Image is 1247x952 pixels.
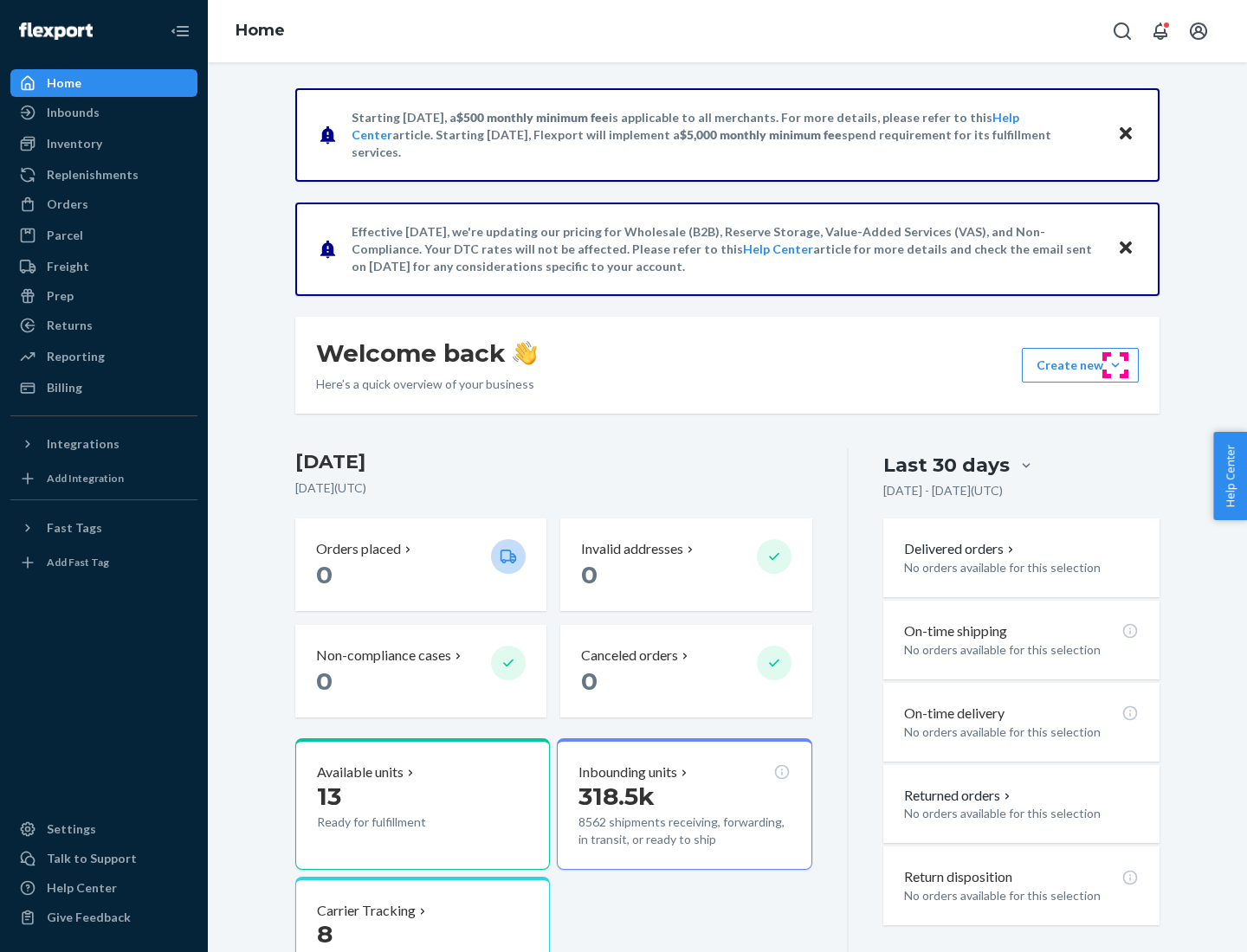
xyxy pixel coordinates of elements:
[10,845,197,872] a: Talk to Support
[47,379,82,396] div: Billing
[163,14,197,48] button: Close Navigation
[456,110,609,125] span: $500 monthly minimum fee
[557,738,811,870] button: Inbounding units318.5k8562 shipments receiving, forwarding, in transit, or ready to ship
[904,559,1139,576] p: No orders available for this selection
[47,555,109,569] div: Add Fast Tag
[1115,236,1137,261] button: Close
[581,646,678,666] p: Canceled orders
[10,253,197,280] a: Freight
[47,258,89,275] div: Freight
[904,704,1005,724] p: On-time delivery
[47,227,83,244] div: Parcel
[10,549,197,576] a: Add Fast Tag
[236,21,285,40] a: Home
[1115,122,1137,147] button: Close
[578,782,655,811] span: 318.5k
[10,343,197,370] a: Reporting
[10,69,197,97] a: Home
[316,376,537,393] p: Here’s a quick overview of your business
[295,448,812,476] h3: [DATE]
[47,317,93,334] div: Returns
[47,909,131,926] div: Give Feedback
[47,135,102,152] div: Inventory
[1105,14,1140,48] button: Open Search Box
[883,482,1003,499] p: [DATE] - [DATE] ( UTC )
[316,666,333,696] span: 0
[222,6,299,56] ol: breadcrumbs
[19,23,93,40] img: Flexport logo
[904,887,1139,904] p: No orders available for this selection
[560,518,811,611] button: Invalid addresses 0
[47,879,117,897] div: Help Center
[10,874,197,902] a: Help Center
[317,762,404,782] p: Available units
[10,130,197,158] a: Inventory
[47,196,88,213] div: Orders
[10,514,197,542] button: Fast Tags
[1213,432,1247,520] button: Help Center
[47,850,137,867] div: Talk to Support
[10,222,197,249] a: Parcel
[10,374,197,402] a: Billing
[47,104,100,121] div: Inbounds
[1181,14,1216,48] button: Open account menu
[904,867,1012,887] p: Return disposition
[10,312,197,339] a: Returns
[883,452,1010,479] div: Last 30 days
[295,738,550,870] button: Available units13Ready for fulfillment
[581,560,598,589] span: 0
[47,74,81,92] div: Home
[317,814,477,831] p: Ready for fulfillment
[560,625,811,717] button: Canceled orders 0
[578,762,677,782] p: Inbounding units
[47,435,120,453] div: Integrations
[680,127,842,142] span: $5,000 monthly minimum fee
[743,241,813,256] a: Help Center
[295,518,546,611] button: Orders placed 0
[10,161,197,189] a: Replenishments
[352,109,1101,161] p: Starting [DATE], a is applicable to all merchants. For more details, please refer to this article...
[316,338,537,369] h1: Welcome back
[47,820,96,838] div: Settings
[904,539,1018,559] button: Delivered orders
[1143,14,1178,48] button: Open notifications
[10,282,197,310] a: Prep
[47,166,139,183] div: Replenishments
[316,646,451,666] p: Non-compliance cases
[317,919,333,949] span: 8
[513,341,537,365] img: hand-wave emoji
[47,348,105,365] div: Reporting
[47,519,102,537] div: Fast Tags
[10,815,197,843] a: Settings
[904,786,1014,806] button: Returned orders
[316,539,401,559] p: Orders placed
[10,430,197,458] button: Integrations
[295,479,812,497] p: [DATE] ( UTC )
[317,782,341,811] span: 13
[47,287,74,305] div: Prep
[904,621,1007,641] p: On-time shipping
[904,641,1139,659] p: No orders available for this selection
[352,223,1101,275] p: Effective [DATE], we're updating our pricing for Wholesale (B2B), Reserve Storage, Value-Added Se...
[47,471,124,486] div: Add Integration
[581,666,598,696] span: 0
[904,724,1139,741] p: No orders available for this selection
[10,99,197,126] a: Inbounds
[1022,348,1139,383] button: Create new
[904,805,1139,822] p: No orders available for this selection
[295,625,546,717] button: Non-compliance cases 0
[578,814,790,848] p: 8562 shipments receiving, forwarding, in transit, or ready to ship
[316,560,333,589] span: 0
[10,904,197,931] button: Give Feedback
[10,465,197,492] a: Add Integration
[581,539,683,559] p: Invalid addresses
[10,190,197,218] a: Orders
[317,901,416,921] p: Carrier Tracking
